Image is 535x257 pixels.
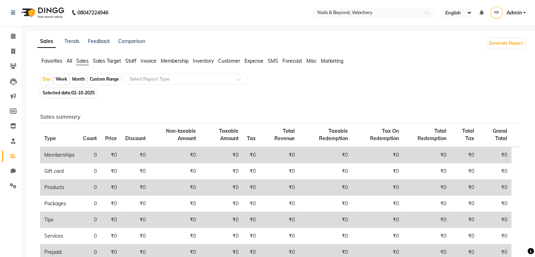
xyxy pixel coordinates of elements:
td: ₹0 [352,147,403,163]
td: ₹0 [478,163,511,180]
td: ₹0 [150,180,200,196]
span: Misc [306,58,317,64]
span: Tax [247,135,256,142]
span: Favorites [42,58,62,64]
td: ₹0 [150,196,200,212]
span: Marketing [321,58,343,64]
span: Non-taxable Amount [166,128,196,142]
td: ₹0 [101,180,121,196]
td: ₹0 [403,147,451,163]
td: ₹0 [478,180,511,196]
td: ₹0 [101,212,121,228]
span: Sales [76,58,89,64]
td: ₹0 [478,196,511,212]
span: Grand Total [493,128,507,142]
div: Week [54,74,69,84]
td: ₹0 [243,180,260,196]
img: logo [18,3,66,23]
td: ₹0 [101,163,121,180]
td: ₹0 [243,228,260,244]
td: ₹0 [299,228,352,244]
td: ₹0 [260,147,299,163]
td: ₹0 [121,212,150,228]
td: ₹0 [121,180,150,196]
td: ₹0 [101,196,121,212]
span: Selected date: [41,88,96,97]
td: ₹0 [299,180,352,196]
span: Staff [125,58,136,64]
span: Expense [244,58,263,64]
td: ₹0 [121,163,150,180]
span: Admin [506,9,522,17]
td: ₹0 [403,163,451,180]
a: Trends [64,38,79,44]
td: ₹0 [260,212,299,228]
img: Admin [490,6,503,19]
td: ₹0 [101,147,121,163]
td: ₹0 [200,196,243,212]
td: ₹0 [260,228,299,244]
td: ₹0 [478,212,511,228]
td: 0 [79,147,101,163]
td: ₹0 [450,147,478,163]
td: ₹0 [352,228,403,244]
span: SMS [268,58,278,64]
td: ₹0 [243,163,260,180]
td: ₹0 [150,228,200,244]
span: All [66,58,72,64]
td: Gift card [40,163,79,180]
td: ₹0 [200,180,243,196]
td: ₹0 [299,147,352,163]
span: Total Revenue [274,128,295,142]
td: ₹0 [403,196,451,212]
td: ₹0 [352,180,403,196]
span: Type [44,135,56,142]
h6: Sales summary [40,113,520,120]
span: Total Tax [462,128,474,142]
td: 0 [79,212,101,228]
span: Customer [218,58,240,64]
td: ₹0 [403,180,451,196]
div: Day [41,74,52,84]
td: ₹0 [352,212,403,228]
td: ₹0 [200,212,243,228]
span: Inventory [193,58,214,64]
span: Sales Target [93,58,121,64]
td: ₹0 [243,196,260,212]
td: ₹0 [352,196,403,212]
td: 0 [79,163,101,180]
td: Packages [40,196,79,212]
td: 0 [79,228,101,244]
a: Sales [37,35,56,48]
td: Services [40,228,79,244]
span: Invoice [141,58,157,64]
td: ₹0 [200,147,243,163]
td: ₹0 [243,147,260,163]
td: Tips [40,212,79,228]
a: Comparison [118,38,145,44]
span: Taxable Amount [219,128,238,142]
td: ₹0 [478,147,511,163]
td: Products [40,180,79,196]
td: ₹0 [200,228,243,244]
button: Generate Report [487,38,525,48]
div: Month [70,74,87,84]
td: ₹0 [243,212,260,228]
td: ₹0 [260,180,299,196]
b: 08047224946 [77,3,108,23]
td: ₹0 [450,212,478,228]
span: Count [83,135,97,142]
span: Tax On Redemption [370,128,399,142]
td: 0 [79,196,101,212]
td: ₹0 [403,228,451,244]
td: ₹0 [260,196,299,212]
td: ₹0 [150,163,200,180]
td: ₹0 [121,228,150,244]
td: ₹0 [299,212,352,228]
td: ₹0 [403,212,451,228]
td: ₹0 [150,147,200,163]
td: ₹0 [450,163,478,180]
td: Memberships [40,147,79,163]
td: ₹0 [101,228,121,244]
td: ₹0 [150,212,200,228]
